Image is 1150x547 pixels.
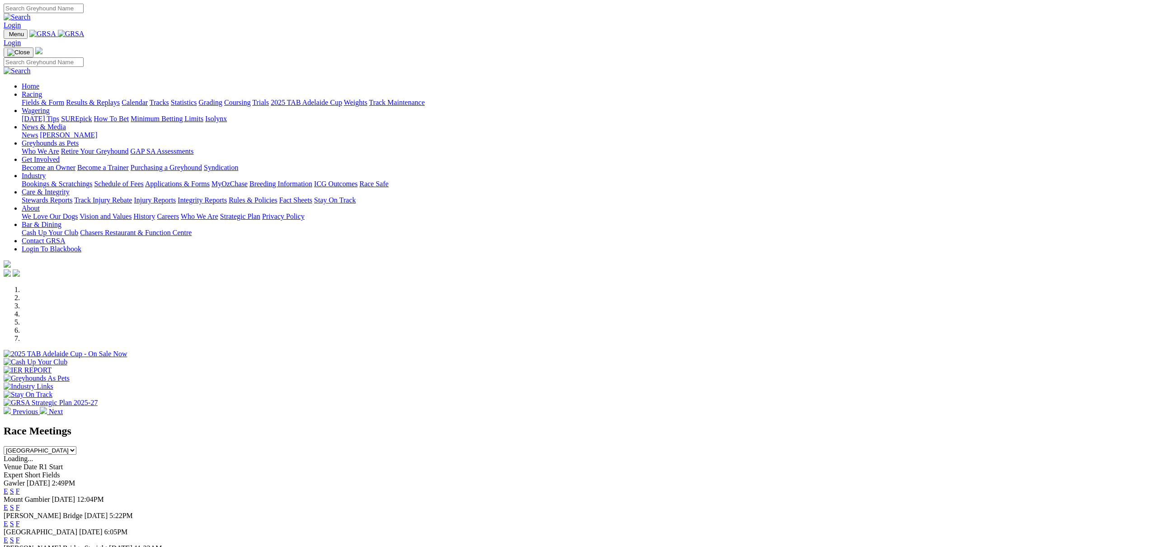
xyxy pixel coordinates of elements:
a: Next [40,408,63,415]
a: E [4,487,8,495]
div: About [22,212,1146,221]
img: Search [4,13,31,21]
a: Applications & Forms [145,180,210,188]
a: We Love Our Dogs [22,212,78,220]
span: Date [23,463,37,471]
span: Fields [42,471,60,479]
a: Greyhounds as Pets [22,139,79,147]
span: [DATE] [27,479,50,487]
input: Search [4,57,84,67]
a: Home [22,82,39,90]
div: Care & Integrity [22,196,1146,204]
a: Chasers Restaurant & Function Centre [80,229,192,236]
a: Cash Up Your Club [22,229,78,236]
img: 2025 TAB Adelaide Cup - On Sale Now [4,350,127,358]
button: Toggle navigation [4,29,28,39]
img: Cash Up Your Club [4,358,67,366]
div: Industry [22,180,1146,188]
a: S [10,536,14,544]
a: S [10,504,14,511]
a: Syndication [204,164,238,171]
a: Login [4,21,21,29]
a: Bar & Dining [22,221,61,228]
a: Breeding Information [249,180,312,188]
a: Stewards Reports [22,196,72,204]
img: GRSA [58,30,84,38]
a: Stay On Track [314,196,356,204]
a: Rules & Policies [229,196,277,204]
a: Statistics [171,99,197,106]
a: Purchasing a Greyhound [131,164,202,171]
img: GRSA Strategic Plan 2025-27 [4,399,98,407]
img: logo-grsa-white.png [4,260,11,268]
a: F [16,487,20,495]
a: Wagering [22,107,50,114]
a: Integrity Reports [178,196,227,204]
span: Next [49,408,63,415]
span: [GEOGRAPHIC_DATA] [4,528,77,536]
span: [PERSON_NAME] Bridge [4,512,83,519]
a: Contact GRSA [22,237,65,245]
a: MyOzChase [211,180,248,188]
img: facebook.svg [4,269,11,277]
a: Schedule of Fees [94,180,143,188]
a: News [22,131,38,139]
div: Greyhounds as Pets [22,147,1146,156]
span: 5:22PM [109,512,133,519]
input: Search [4,4,84,13]
a: Login To Blackbook [22,245,81,253]
span: Mount Gambier [4,495,50,503]
a: Isolynx [205,115,227,123]
a: Who We Are [181,212,218,220]
img: Stay On Track [4,391,52,399]
a: Login [4,39,21,47]
span: Venue [4,463,22,471]
a: Care & Integrity [22,188,70,196]
img: Greyhounds As Pets [4,374,70,382]
a: Strategic Plan [220,212,260,220]
a: Become an Owner [22,164,75,171]
a: Previous [4,408,40,415]
a: Retire Your Greyhound [61,147,129,155]
span: R1 Start [39,463,63,471]
a: Race Safe [359,180,388,188]
div: Bar & Dining [22,229,1146,237]
a: Grading [199,99,222,106]
a: Weights [344,99,367,106]
a: E [4,536,8,544]
span: 12:04PM [77,495,104,503]
span: [DATE] [79,528,103,536]
a: Fields & Form [22,99,64,106]
a: 2025 TAB Adelaide Cup [271,99,342,106]
a: Privacy Policy [262,212,305,220]
a: Become a Trainer [77,164,129,171]
a: Bookings & Scratchings [22,180,92,188]
a: ICG Outcomes [314,180,357,188]
h2: Race Meetings [4,425,1146,437]
span: Menu [9,31,24,38]
img: Close [7,49,30,56]
div: News & Media [22,131,1146,139]
div: Wagering [22,115,1146,123]
a: Trials [252,99,269,106]
span: [DATE] [52,495,75,503]
a: Track Injury Rebate [74,196,132,204]
span: Gawler [4,479,25,487]
img: twitter.svg [13,269,20,277]
img: Search [4,67,31,75]
a: Injury Reports [134,196,176,204]
img: Industry Links [4,382,53,391]
a: S [10,520,14,528]
img: chevron-left-pager-white.svg [4,407,11,414]
a: Calendar [122,99,148,106]
a: Track Maintenance [369,99,425,106]
a: Careers [157,212,179,220]
div: Racing [22,99,1146,107]
span: Loading... [4,455,33,462]
a: Minimum Betting Limits [131,115,203,123]
a: Results & Replays [66,99,120,106]
img: IER REPORT [4,366,52,374]
a: F [16,520,20,528]
span: Expert [4,471,23,479]
a: Vision and Values [80,212,131,220]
